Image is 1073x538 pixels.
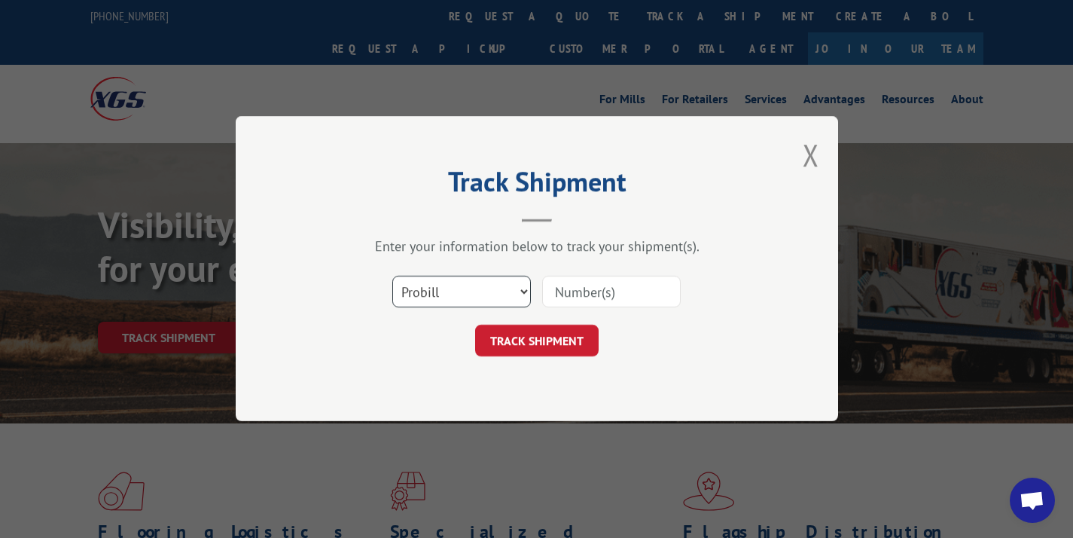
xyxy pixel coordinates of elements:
button: Close modal [803,135,819,175]
button: TRACK SHIPMENT [475,326,599,357]
h2: Track Shipment [311,171,763,200]
div: Enter your information below to track your shipment(s). [311,238,763,255]
input: Number(s) [542,277,681,308]
a: Open chat [1010,478,1055,523]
